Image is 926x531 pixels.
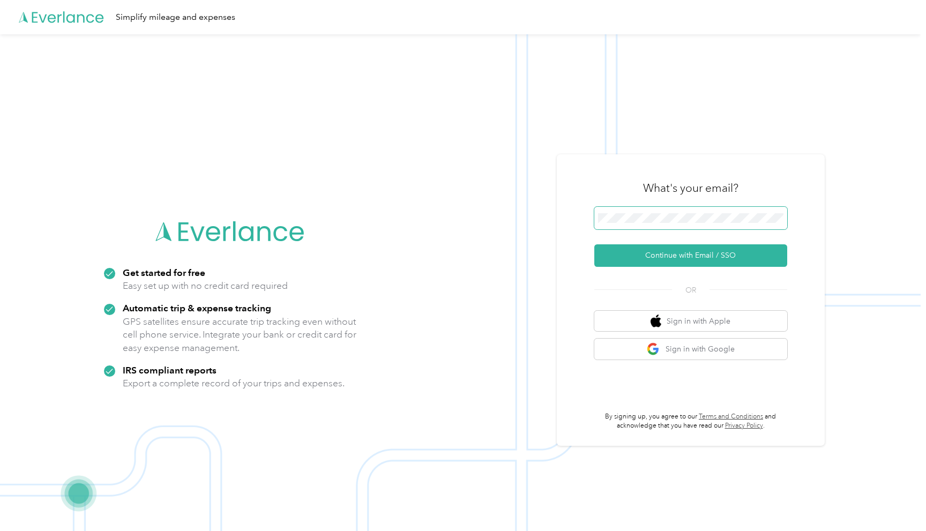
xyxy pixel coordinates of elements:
strong: Get started for free [123,267,205,278]
p: Easy set up with no credit card required [123,279,288,293]
p: GPS satellites ensure accurate trip tracking even without cell phone service. Integrate your bank... [123,315,357,355]
strong: Automatic trip & expense tracking [123,302,271,313]
img: google logo [647,342,660,356]
a: Privacy Policy [725,422,763,430]
button: google logoSign in with Google [594,339,787,360]
h3: What's your email? [643,181,738,196]
button: Continue with Email / SSO [594,244,787,267]
div: Simplify mileage and expenses [116,11,235,24]
strong: IRS compliant reports [123,364,216,376]
button: apple logoSign in with Apple [594,311,787,332]
span: OR [672,285,710,296]
p: By signing up, you agree to our and acknowledge that you have read our . [594,412,787,431]
p: Export a complete record of your trips and expenses. [123,377,345,390]
img: apple logo [651,315,661,328]
a: Terms and Conditions [699,413,763,421]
